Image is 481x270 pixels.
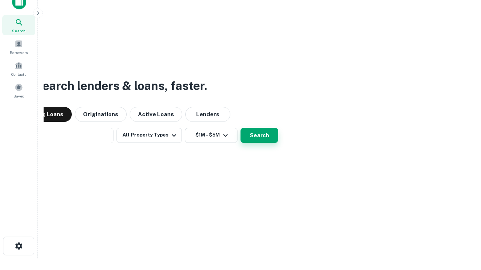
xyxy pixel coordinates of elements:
[2,15,35,35] a: Search
[14,93,24,99] span: Saved
[34,77,207,95] h3: Search lenders & loans, faster.
[2,37,35,57] a: Borrowers
[10,49,28,55] span: Borrowers
[240,128,278,143] button: Search
[2,80,35,100] a: Saved
[2,58,35,79] a: Contacts
[185,107,230,122] button: Lenders
[130,107,182,122] button: Active Loans
[443,210,481,246] iframe: Chat Widget
[11,71,26,77] span: Contacts
[185,128,237,143] button: $1M - $5M
[75,107,127,122] button: Originations
[12,28,26,34] span: Search
[116,128,182,143] button: All Property Types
